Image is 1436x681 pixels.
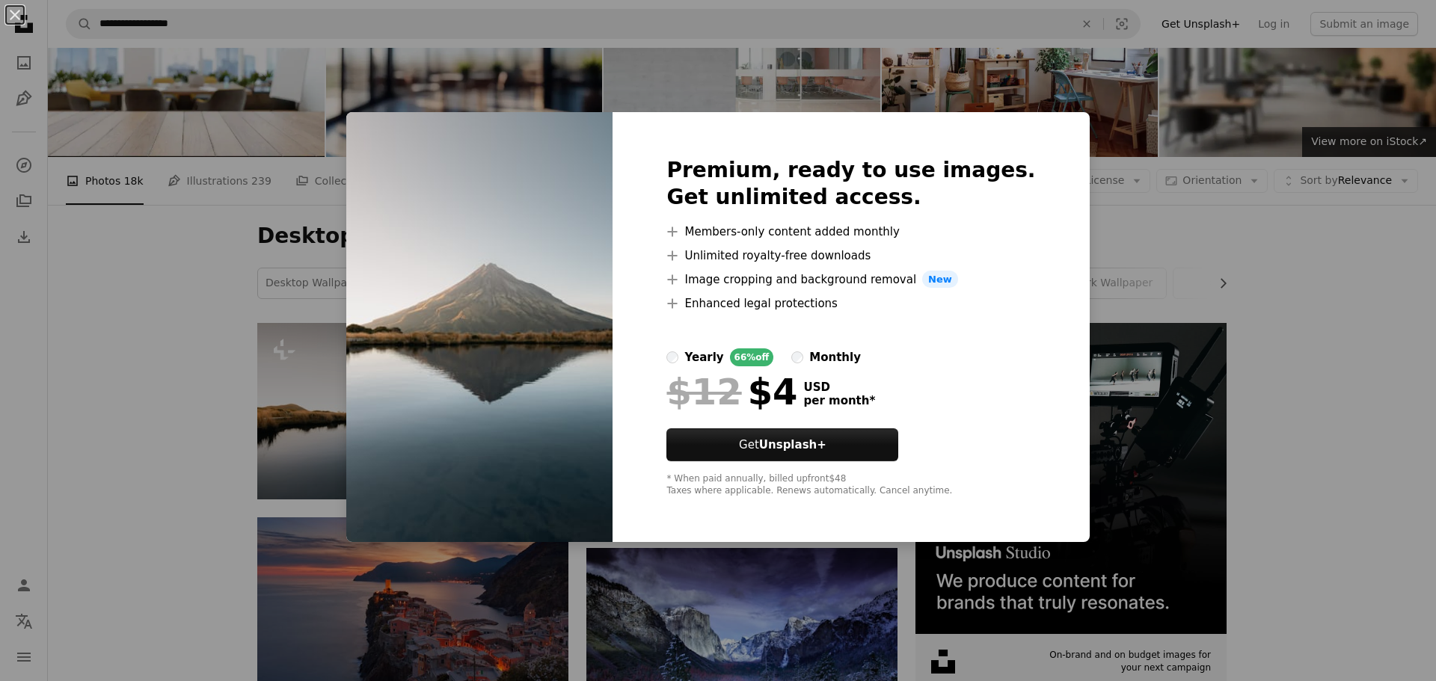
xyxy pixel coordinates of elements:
[346,112,613,543] img: premium_photo-1707563544861-d7d1c01c3ea0
[666,428,898,461] button: GetUnsplash+
[809,348,861,366] div: monthly
[666,223,1035,241] li: Members-only content added monthly
[803,394,875,407] span: per month *
[666,473,1035,497] div: * When paid annually, billed upfront $48 Taxes where applicable. Renews automatically. Cancel any...
[666,372,797,411] div: $4
[666,157,1035,211] h2: Premium, ready to use images. Get unlimited access.
[759,438,826,452] strong: Unsplash+
[666,372,741,411] span: $12
[666,271,1035,289] li: Image cropping and background removal
[684,348,723,366] div: yearly
[791,351,803,363] input: monthly
[666,295,1035,312] li: Enhanced legal protections
[666,247,1035,265] li: Unlimited royalty-free downloads
[922,271,958,289] span: New
[803,380,875,394] span: USD
[666,351,678,363] input: yearly66%off
[730,348,774,366] div: 66% off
